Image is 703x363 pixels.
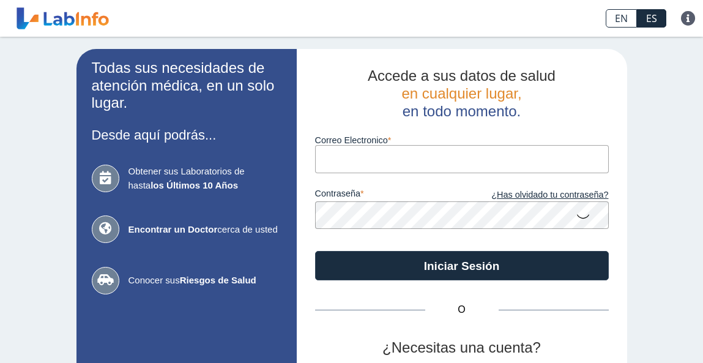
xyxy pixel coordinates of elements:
[92,59,281,112] h2: Todas sus necesidades de atención médica, en un solo lugar.
[92,127,281,143] h3: Desde aquí podrás...
[368,67,556,84] span: Accede a sus datos de salud
[315,251,609,280] button: Iniciar Sesión
[128,223,281,237] span: cerca de usted
[606,9,637,28] a: EN
[180,275,256,285] b: Riesgos de Salud
[128,274,281,288] span: Conocer sus
[637,9,666,28] a: ES
[403,103,521,119] span: en todo momento.
[151,180,238,190] b: los Últimos 10 Años
[315,189,462,202] label: contraseña
[128,224,218,234] b: Encontrar un Doctor
[462,189,609,202] a: ¿Has olvidado tu contraseña?
[315,339,609,357] h2: ¿Necesitas una cuenta?
[401,85,521,102] span: en cualquier lugar,
[315,135,609,145] label: Correo Electronico
[425,302,499,317] span: O
[128,165,281,192] span: Obtener sus Laboratorios de hasta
